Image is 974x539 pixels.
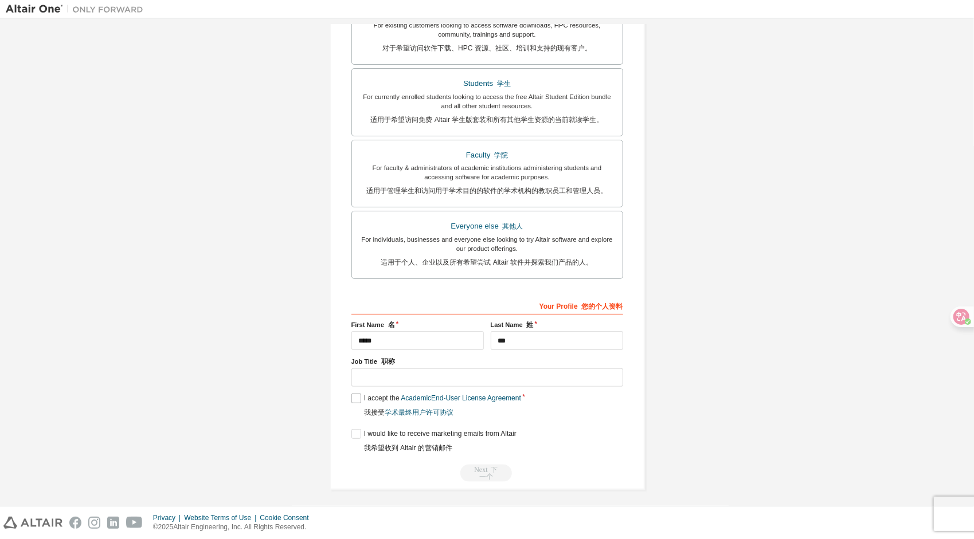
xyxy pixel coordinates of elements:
div: For currently enrolled students looking to access the free Altair Student Edition bundle and all ... [359,92,616,129]
font: 职称 [381,357,395,365]
label: I would like to receive marketing emails from Altair [351,429,517,458]
div: Your Profile [351,296,623,314]
div: Read and acccept EULA to continue [351,465,623,482]
font: 您的个人资料 [582,302,623,310]
font: 姓 [526,321,533,329]
div: Website Terms of Use [184,513,260,522]
a: 学术最终用户许可协议 [385,408,453,416]
font: 适用于管理学生和访问用于学术目的的软件的学术机构的教职员工和管理人员。 [367,187,608,195]
img: instagram.svg [88,517,100,529]
font: 名 [388,321,395,329]
a: Academic End-User License Agreement [401,394,521,402]
div: For faculty & administrators of academic institutions administering students and accessing softwa... [359,163,616,200]
font: 我接受 [364,408,453,416]
font: 学院 [494,151,508,159]
img: linkedin.svg [107,517,119,529]
div: Everyone else [359,218,616,235]
label: Job Title [351,357,623,366]
img: Altair One [6,3,149,15]
font: 其他人 [503,222,523,230]
div: Students [359,76,616,92]
p: © 2025 Altair Engineering, Inc. All Rights Reserved. [153,522,316,532]
font: 学生 [497,80,511,88]
div: Privacy [153,513,184,522]
font: 对于希望访问软件下载、HPC 资源、社区、培训和支持的现有客户。 [382,44,592,52]
div: Cookie Consent [260,513,315,522]
label: First Name [351,320,484,329]
font: 适用于个人、企业以及所有希望尝试 Altair 软件并探索我们产品的人。 [381,258,593,266]
img: altair_logo.svg [3,517,62,529]
font: 适用于希望访问免费 Altair 学生版套装和所有其他学生资源的当前就读学生。 [370,116,603,124]
div: Faculty [359,147,616,164]
img: youtube.svg [126,517,143,529]
label: I accept the [351,394,521,422]
font: 我希望收到 Altair 的营销邮件 [364,444,452,452]
img: facebook.svg [69,517,81,529]
div: For existing customers looking to access software downloads, HPC resources, community, trainings ... [359,21,616,57]
label: Last Name [491,320,623,329]
div: For individuals, businesses and everyone else looking to try Altair software and explore our prod... [359,235,616,272]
